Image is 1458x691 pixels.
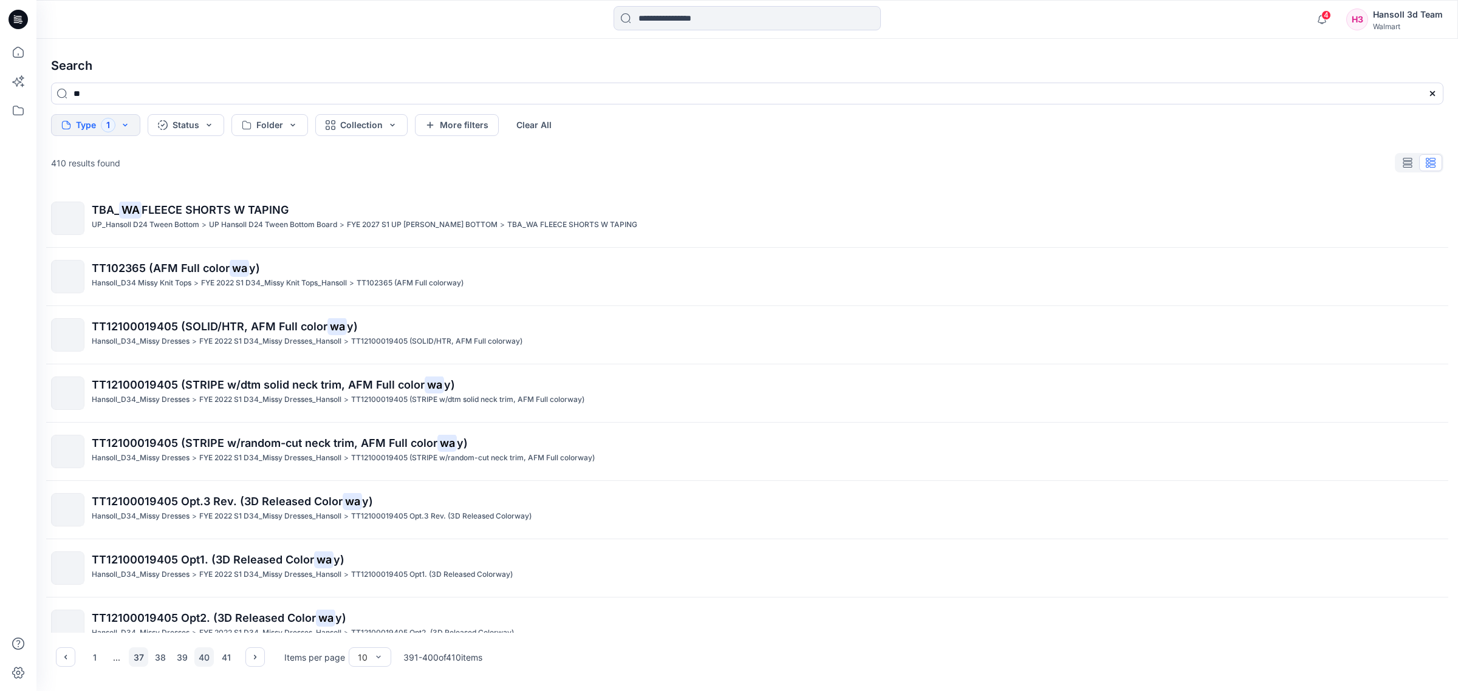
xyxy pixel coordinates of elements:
p: FYE 2027 S1 UP HANSOLL TWEEN BOTTOM [347,219,498,231]
p: UP_Hansoll D24 Tween Bottom [92,219,199,231]
span: TT12100019405 Opt1. (3D Released Color [92,553,314,566]
p: FYE 2022 S1 D34_Missy Dresses_Hansoll [199,393,341,406]
p: > [344,452,349,465]
p: FYE 2022 S1 D34_Missy Dresses_Hansoll [199,568,341,581]
span: y) [444,378,455,391]
p: > [344,393,349,406]
p: > [344,627,349,639]
span: y) [249,262,260,274]
a: TT12100019405 (STRIPE w/random-cut neck trim, AFM Full colorway)Hansoll_D34_Missy Dresses>FYE 202... [44,427,1451,475]
mark: wa [230,259,249,276]
button: 37 [129,647,148,667]
p: FYE 2022 S1 D34_Missy Dresses_Hansoll [199,510,341,523]
p: Hansoll_D34_Missy Dresses [92,452,190,465]
p: > [344,568,349,581]
div: ... [107,647,126,667]
p: > [349,277,354,290]
button: Clear All [506,114,562,136]
p: > [194,277,199,290]
mark: wa [314,551,334,568]
button: Collection [315,114,408,136]
p: > [192,452,197,465]
p: 391 - 400 of 410 items [403,651,482,664]
p: Hansoll_D34_Missy Dresses [92,627,190,639]
mark: wa [327,318,347,335]
p: TT12100019405 (STRIPE w/random-cut neck trim, AFM Full colorway) [351,452,595,465]
mark: wa [343,492,362,509]
button: Type1 [51,114,140,136]
button: 38 [151,647,170,667]
button: More filters [415,114,499,136]
p: FYE 2022 S1 D34_Missy Knit Tops_Hansoll [201,277,347,290]
p: > [192,568,197,581]
mark: WA [119,201,142,218]
p: TT12100019405 Opt1. (3D Released Colorway) [351,568,513,581]
a: TT12100019405 Opt1. (3D Released Colorway)Hansoll_D34_Missy Dresses>FYE 2022 S1 D34_Missy Dresses... [44,544,1451,592]
span: y) [362,495,373,508]
button: 1 [85,647,104,667]
p: TT102365 (AFM Full colorway) [357,277,464,290]
button: 40 [194,647,214,667]
p: > [202,219,207,231]
p: FYE 2022 S1 D34_Missy Dresses_Hansoll [199,335,341,348]
span: TT12100019405 (SOLID/HTR, AFM Full color [92,320,327,333]
p: Hansoll_D34_Missy Dresses [92,335,190,348]
p: > [192,335,197,348]
p: UP Hansoll D24 Tween Bottom Board [209,219,337,231]
span: TBA_ [92,203,119,216]
span: FLEECE SHORTS W TAPING [142,203,289,216]
a: TT12100019405 (STRIPE w/dtm solid neck trim, AFM Full colorway)Hansoll_D34_Missy Dresses>FYE 2022... [44,369,1451,417]
div: Walmart [1373,22,1443,31]
button: Status [148,114,224,136]
p: Hansoll_D34_Missy Dresses [92,510,190,523]
span: TT102365 (AFM Full color [92,262,230,274]
span: TT12100019405 (STRIPE w/dtm solid neck trim, AFM Full color [92,378,425,391]
span: TT12100019405 Opt.3 Rev. (3D Released Color [92,495,343,508]
p: FYE 2022 S1 D34_Missy Dresses_Hansoll [199,627,341,639]
a: TT12100019405 (SOLID/HTR, AFM Full colorway)Hansoll_D34_Missy Dresses>FYE 2022 S1 D34_Missy Dress... [44,311,1451,359]
p: Hansoll_D34_Missy Dresses [92,568,190,581]
p: > [192,627,197,639]
span: y) [457,437,468,449]
p: Hansoll_D34 Missy Knit Tops [92,277,191,290]
span: y) [347,320,358,333]
h4: Search [41,49,1453,83]
a: TBA_WAFLEECE SHORTS W TAPINGUP_Hansoll D24 Tween Bottom>UP Hansoll D24 Tween Bottom Board>FYE 202... [44,194,1451,242]
a: TT12100019405 Opt.3 Rev. (3D Released Colorway)Hansoll_D34_Missy Dresses>FYE 2022 S1 D34_Missy Dr... [44,486,1451,534]
p: TBA_WA FLEECE SHORTS W TAPING [507,219,637,231]
span: TT12100019405 Opt2. (3D Released Color [92,611,316,624]
a: TT12100019405 Opt2. (3D Released Colorway)Hansoll_D34_Missy Dresses>FYE 2022 S1 D34_Missy Dresses... [44,602,1451,650]
button: 41 [216,647,236,667]
div: H3 [1346,9,1368,30]
p: TT12100019405 (SOLID/HTR, AFM Full colorway) [351,335,522,348]
p: > [192,510,197,523]
button: Folder [231,114,308,136]
button: 39 [173,647,192,667]
a: TT102365 (AFM Full colorway)Hansoll_D34 Missy Knit Tops>FYE 2022 S1 D34_Missy Knit Tops_Hansoll>T... [44,253,1451,301]
p: > [344,510,349,523]
p: > [500,219,505,231]
span: TT12100019405 (STRIPE w/random-cut neck trim, AFM Full color [92,437,437,449]
p: TT12100019405 Opt2. (3D Released Colorway) [351,627,514,639]
p: 410 results found [51,157,120,169]
div: Hansoll 3d Team [1373,7,1443,22]
mark: wa [425,376,444,393]
p: > [344,335,349,348]
p: TT12100019405 (STRIPE w/dtm solid neck trim, AFM Full colorway) [351,393,584,406]
span: 4 [1321,10,1331,20]
span: y) [335,611,346,624]
p: > [192,393,197,406]
p: Hansoll_D34_Missy Dresses [92,393,190,406]
p: FYE 2022 S1 D34_Missy Dresses_Hansoll [199,452,341,465]
div: 10 [358,651,368,664]
mark: wa [437,434,457,451]
mark: wa [316,609,335,626]
span: y) [334,553,344,566]
p: TT12100019405 Opt.3 Rev. (3D Released Colorway) [351,510,532,523]
p: Items per page [284,651,345,664]
p: > [340,219,344,231]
